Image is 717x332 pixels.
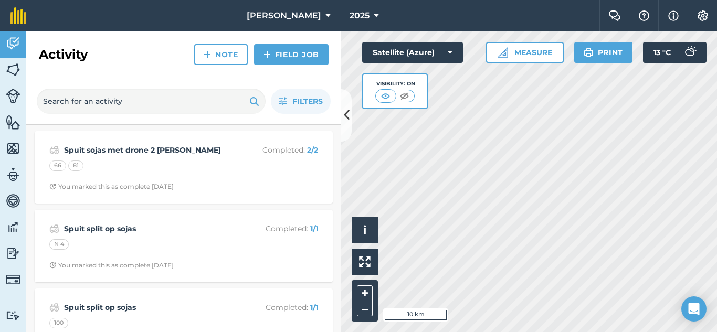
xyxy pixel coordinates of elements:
div: You marked this as complete [DATE] [49,261,174,270]
p: Completed : [235,144,318,156]
a: Spuit split op sojasCompleted: 1/1N 4Clock with arrow pointing clockwiseYou marked this as comple... [41,216,326,276]
a: Field Job [254,44,329,65]
a: Note [194,44,248,65]
img: svg+xml;base64,PD94bWwgdmVyc2lvbj0iMS4wIiBlbmNvZGluZz0idXRmLTgiPz4KPCEtLSBHZW5lcmF0b3I6IEFkb2JlIE... [49,301,59,314]
img: Clock with arrow pointing clockwise [49,183,56,190]
img: svg+xml;base64,PHN2ZyB4bWxucz0iaHR0cDovL3d3dy53My5vcmcvMjAwMC9zdmciIHdpZHRoPSIxNCIgaGVpZ2h0PSIyNC... [204,48,211,61]
img: A cog icon [697,10,709,21]
strong: 1 / 1 [310,303,318,312]
div: 81 [68,160,83,171]
img: Ruler icon [498,47,508,58]
div: 66 [49,160,66,171]
a: Spuit sojas met drone 2 [PERSON_NAME]Completed: 2/26681Clock with arrow pointing clockwiseYou mar... [41,137,326,197]
img: Clock with arrow pointing clockwise [49,262,56,269]
img: svg+xml;base64,PHN2ZyB4bWxucz0iaHR0cDovL3d3dy53My5vcmcvMjAwMC9zdmciIHdpZHRoPSIxNyIgaGVpZ2h0PSIxNy... [668,9,679,22]
h2: Activity [39,46,88,63]
img: svg+xml;base64,PD94bWwgdmVyc2lvbj0iMS4wIiBlbmNvZGluZz0idXRmLTgiPz4KPCEtLSBHZW5lcmF0b3I6IEFkb2JlIE... [6,89,20,103]
span: [PERSON_NAME] [247,9,321,22]
img: svg+xml;base64,PHN2ZyB4bWxucz0iaHR0cDovL3d3dy53My5vcmcvMjAwMC9zdmciIHdpZHRoPSI1MCIgaGVpZ2h0PSI0MC... [379,91,392,101]
img: svg+xml;base64,PD94bWwgdmVyc2lvbj0iMS4wIiBlbmNvZGluZz0idXRmLTgiPz4KPCEtLSBHZW5lcmF0b3I6IEFkb2JlIE... [6,272,20,287]
strong: 1 / 1 [310,224,318,233]
img: svg+xml;base64,PD94bWwgdmVyc2lvbj0iMS4wIiBlbmNvZGluZz0idXRmLTgiPz4KPCEtLSBHZW5lcmF0b3I6IEFkb2JlIE... [49,222,59,235]
span: Filters [292,95,323,107]
div: Visibility: On [375,80,415,88]
button: Satellite (Azure) [362,42,463,63]
p: Completed : [235,302,318,313]
img: svg+xml;base64,PD94bWwgdmVyc2lvbj0iMS4wIiBlbmNvZGluZz0idXRmLTgiPz4KPCEtLSBHZW5lcmF0b3I6IEFkb2JlIE... [6,193,20,209]
img: fieldmargin Logo [10,7,26,24]
img: svg+xml;base64,PD94bWwgdmVyc2lvbj0iMS4wIiBlbmNvZGluZz0idXRmLTgiPz4KPCEtLSBHZW5lcmF0b3I6IEFkb2JlIE... [6,219,20,235]
img: Two speech bubbles overlapping with the left bubble in the forefront [608,10,621,21]
span: 2025 [350,9,370,22]
img: svg+xml;base64,PHN2ZyB4bWxucz0iaHR0cDovL3d3dy53My5vcmcvMjAwMC9zdmciIHdpZHRoPSI1NiIgaGVpZ2h0PSI2MC... [6,114,20,130]
div: Open Intercom Messenger [681,296,707,322]
button: – [357,301,373,316]
img: svg+xml;base64,PD94bWwgdmVyc2lvbj0iMS4wIiBlbmNvZGluZz0idXRmLTgiPz4KPCEtLSBHZW5lcmF0b3I6IEFkb2JlIE... [6,310,20,320]
img: svg+xml;base64,PD94bWwgdmVyc2lvbj0iMS4wIiBlbmNvZGluZz0idXRmLTgiPz4KPCEtLSBHZW5lcmF0b3I6IEFkb2JlIE... [6,36,20,51]
img: A question mark icon [638,10,650,21]
button: + [357,285,373,301]
img: svg+xml;base64,PHN2ZyB4bWxucz0iaHR0cDovL3d3dy53My5vcmcvMjAwMC9zdmciIHdpZHRoPSIxOSIgaGVpZ2h0PSIyNC... [249,95,259,108]
img: svg+xml;base64,PHN2ZyB4bWxucz0iaHR0cDovL3d3dy53My5vcmcvMjAwMC9zdmciIHdpZHRoPSIxOSIgaGVpZ2h0PSIyNC... [584,46,594,59]
span: 13 ° C [653,42,671,63]
p: Completed : [235,223,318,234]
strong: Spuit sojas met drone 2 [PERSON_NAME] [64,144,230,156]
img: svg+xml;base64,PD94bWwgdmVyc2lvbj0iMS4wIiBlbmNvZGluZz0idXRmLTgiPz4KPCEtLSBHZW5lcmF0b3I6IEFkb2JlIE... [49,144,59,156]
button: Filters [271,89,331,114]
button: 13 °C [643,42,707,63]
img: svg+xml;base64,PD94bWwgdmVyc2lvbj0iMS4wIiBlbmNvZGluZz0idXRmLTgiPz4KPCEtLSBHZW5lcmF0b3I6IEFkb2JlIE... [6,245,20,261]
strong: Spuit split op sojas [64,223,230,234]
div: 100 [49,318,68,328]
div: You marked this as complete [DATE] [49,183,174,191]
button: Print [574,42,633,63]
button: i [352,217,378,243]
img: svg+xml;base64,PHN2ZyB4bWxucz0iaHR0cDovL3d3dy53My5vcmcvMjAwMC9zdmciIHdpZHRoPSI1NiIgaGVpZ2h0PSI2MC... [6,62,20,78]
button: Measure [486,42,564,63]
img: Four arrows, one pointing top left, one top right, one bottom right and the last bottom left [359,256,371,267]
strong: Spuit split op sojas [64,302,230,313]
input: Search for an activity [37,89,266,114]
div: N 4 [49,239,69,250]
strong: 2 / 2 [307,145,318,155]
img: svg+xml;base64,PHN2ZyB4bWxucz0iaHR0cDovL3d3dy53My5vcmcvMjAwMC9zdmciIHdpZHRoPSI1MCIgaGVpZ2h0PSI0MC... [398,91,411,101]
img: svg+xml;base64,PHN2ZyB4bWxucz0iaHR0cDovL3d3dy53My5vcmcvMjAwMC9zdmciIHdpZHRoPSI1NiIgaGVpZ2h0PSI2MC... [6,141,20,156]
img: svg+xml;base64,PHN2ZyB4bWxucz0iaHR0cDovL3d3dy53My5vcmcvMjAwMC9zdmciIHdpZHRoPSIxNCIgaGVpZ2h0PSIyNC... [263,48,271,61]
span: i [363,223,366,237]
img: svg+xml;base64,PD94bWwgdmVyc2lvbj0iMS4wIiBlbmNvZGluZz0idXRmLTgiPz4KPCEtLSBHZW5lcmF0b3I6IEFkb2JlIE... [6,167,20,183]
img: svg+xml;base64,PD94bWwgdmVyc2lvbj0iMS4wIiBlbmNvZGluZz0idXRmLTgiPz4KPCEtLSBHZW5lcmF0b3I6IEFkb2JlIE... [679,42,700,63]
